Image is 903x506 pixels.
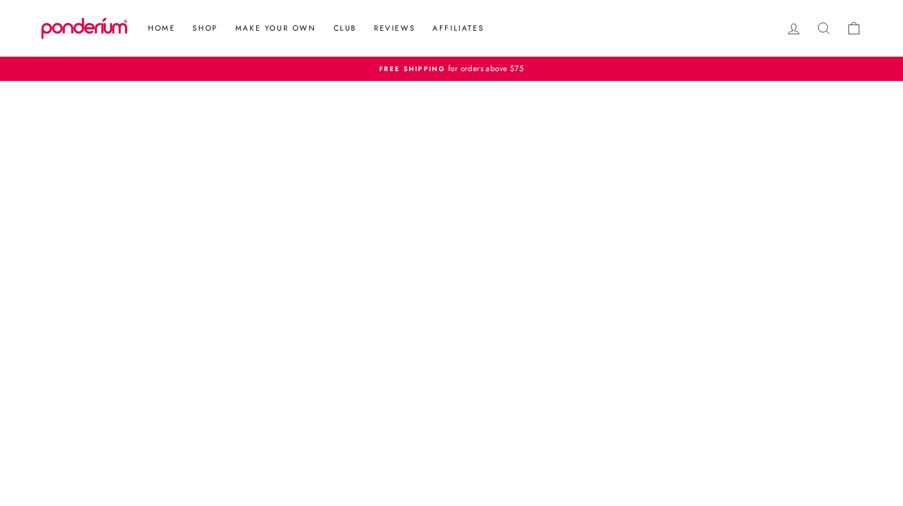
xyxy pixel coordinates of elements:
[325,18,365,39] a: Club
[379,64,445,73] span: FREE Shipping
[184,18,226,39] a: Shop
[139,18,184,39] a: Home
[227,18,325,39] a: Make Your Own
[134,18,493,39] ul: Primary
[41,17,128,39] img: Ponderium
[445,62,524,74] span: for orders above $75
[365,18,424,39] a: Reviews
[424,18,493,39] a: Affiliates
